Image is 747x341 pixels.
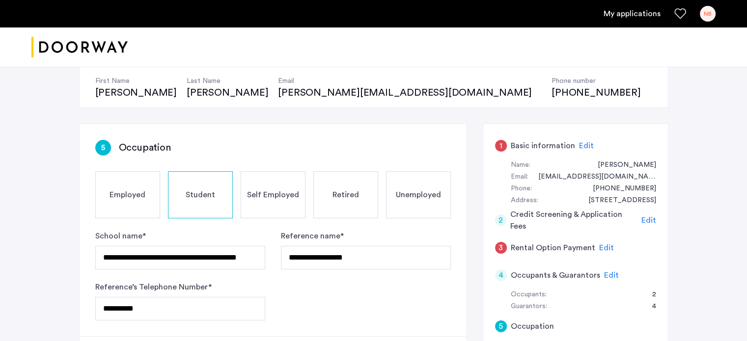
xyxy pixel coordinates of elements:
div: 1 [495,140,507,152]
div: 4 [642,301,656,313]
span: Edit [641,216,656,224]
div: Occupants: [511,289,547,301]
div: +16462438996 [583,183,656,195]
h5: Occupation [511,320,554,332]
span: Self Employed [247,189,299,201]
h4: First Name [95,76,177,86]
span: Retired [332,189,359,201]
label: School name * [95,230,146,242]
div: [PHONE_NUMBER] [552,86,640,100]
div: nicolebaiguera@gmail.com [528,171,656,183]
div: NB [700,6,716,22]
h4: Email [278,76,542,86]
div: 3 [495,242,507,254]
h5: Rental Option Payment [511,242,595,254]
div: 2 [642,289,656,301]
div: Address: [511,195,538,207]
div: [PERSON_NAME] [187,86,268,100]
div: 2 [495,214,507,226]
div: Name: [511,159,530,171]
h5: Occupants & Guarantors [511,269,600,281]
h3: Occupation [119,141,171,155]
img: logo [31,29,128,66]
div: Guarantors: [511,301,547,313]
a: Cazamio logo [31,29,128,66]
span: Unemployed [396,189,441,201]
span: Edit [579,142,594,150]
h4: Last Name [187,76,268,86]
div: 5 [95,140,111,156]
h4: Phone number [552,76,640,86]
div: 4 [495,269,507,281]
label: Reference name * [281,230,344,242]
div: [PERSON_NAME][EMAIL_ADDRESS][DOMAIN_NAME] [278,86,542,100]
div: Email: [511,171,528,183]
label: Reference’s Telephone Number * [95,281,212,293]
span: Edit [599,244,614,252]
span: Employed [110,189,145,201]
span: Student [186,189,215,201]
a: Favorites [674,8,686,20]
div: 400 West 119th Street, #5J [579,195,656,207]
div: Nicole Baiguera [588,159,656,171]
a: My application [604,8,661,20]
h5: Basic information [511,140,575,152]
h5: Credit Screening & Application Fees [510,209,637,232]
div: Phone: [511,183,532,195]
div: 5 [495,320,507,332]
div: [PERSON_NAME] [95,86,177,100]
span: Edit [604,271,619,279]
